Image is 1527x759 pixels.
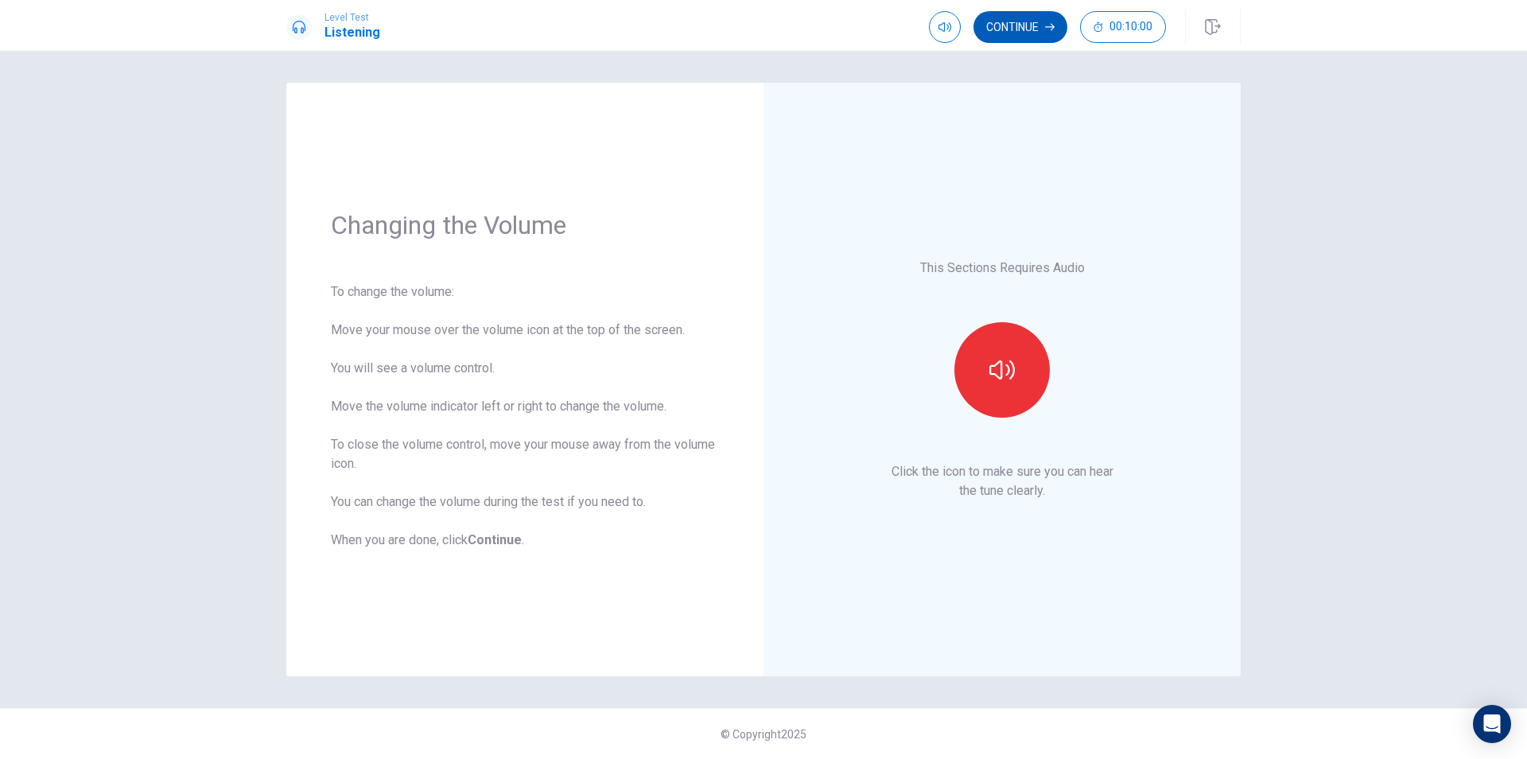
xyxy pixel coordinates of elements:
[324,12,380,23] span: Level Test
[892,462,1113,500] p: Click the icon to make sure you can hear the tune clearly.
[331,209,719,241] h1: Changing the Volume
[1473,705,1511,743] div: Open Intercom Messenger
[920,259,1085,278] p: This Sections Requires Audio
[721,728,806,741] span: © Copyright 2025
[468,532,522,547] b: Continue
[1080,11,1166,43] button: 00:10:00
[973,11,1067,43] button: Continue
[331,282,719,550] div: To change the volume: Move your mouse over the volume icon at the top of the screen. You will see...
[1109,21,1152,33] span: 00:10:00
[324,23,380,42] h1: Listening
